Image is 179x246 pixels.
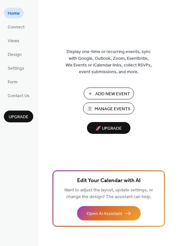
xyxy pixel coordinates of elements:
[4,35,23,46] a: Views
[4,76,21,87] a: Form
[77,206,141,220] button: Open AI Assistant
[4,21,28,32] a: Connect
[4,90,33,101] a: Contact Us
[77,176,141,185] span: Edit Your Calendar with AI
[95,91,130,97] span: Add New Event
[4,63,28,73] a: Settings
[4,8,24,18] a: Home
[66,49,152,75] span: Display one-time or recurring events, sync with Google, Outlook, Zoom, Eventbrite, Wix Events or ...
[8,38,19,44] span: Views
[84,88,134,99] button: Add New Event
[8,79,18,86] span: Form
[8,24,25,31] span: Connect
[8,10,20,17] span: Home
[4,49,26,59] a: Design
[9,114,28,120] span: Upgrade
[83,103,134,114] button: Manage Events
[8,93,29,99] span: Contact Us
[64,186,153,201] span: Want to adjust the layout, update settings, or change the design? The assistant can help.
[8,65,24,72] span: Settings
[87,211,122,217] span: Open AI Assistant
[95,106,130,112] span: Manage Events
[87,122,130,134] button: 🚀 Upgrade
[4,111,33,122] button: Upgrade
[8,51,22,58] span: Design
[91,124,127,133] span: 🚀 Upgrade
